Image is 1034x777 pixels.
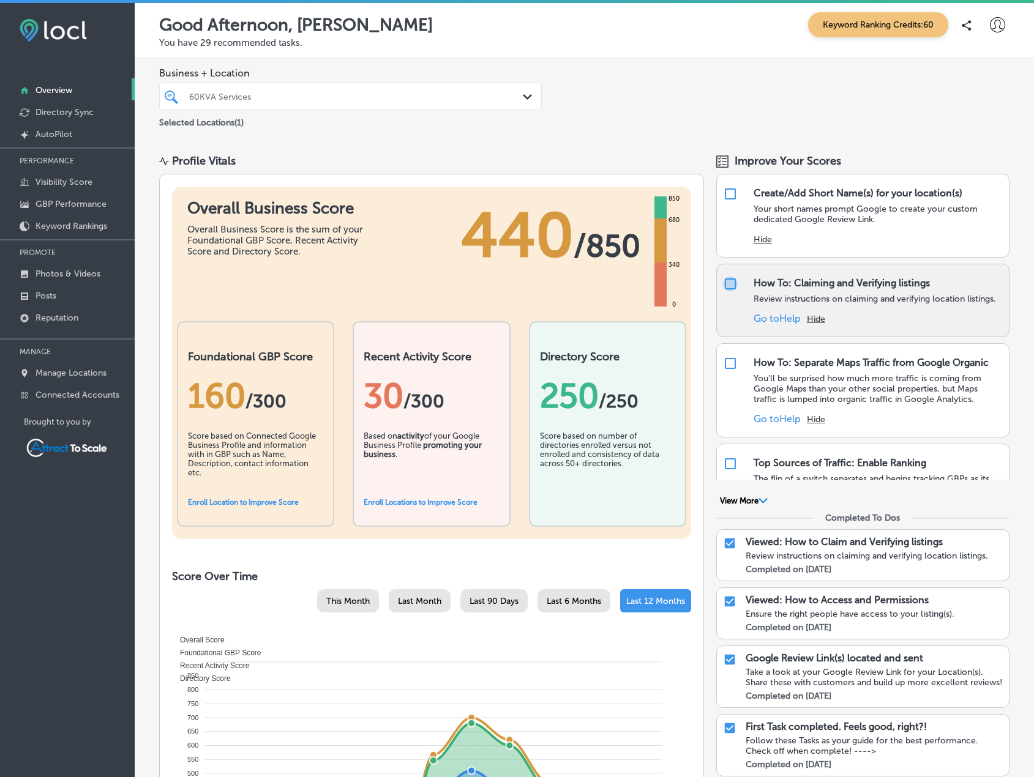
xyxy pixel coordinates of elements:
[547,596,601,606] span: Last 6 Months
[187,714,198,721] tspan: 700
[24,436,110,459] img: Attract To Scale
[36,221,107,231] p: Keyword Rankings
[171,661,249,670] span: Recent Activity Score
[754,294,996,304] p: Review instructions on claiming and verifying location listings.
[754,187,962,199] div: Create/Add Short Name(s) for your location(s)
[36,269,100,279] p: Photos & Videos
[326,596,370,606] span: This Month
[666,215,682,225] div: 680
[159,67,542,79] span: Business + Location
[245,390,287,412] span: / 300
[825,513,900,523] div: Completed To Dos
[754,373,1003,404] p: You'll be surprised how much more traffic is coming from Google Maps than your other social prope...
[364,350,499,363] h2: Recent Activity Score
[626,596,685,606] span: Last 12 Months
[746,609,1003,619] div: Ensure the right people have access to your listing(s).
[36,291,56,301] p: Posts
[187,686,198,693] tspan: 800
[36,313,78,323] p: Reputation
[754,474,1003,515] p: The flip of a switch separates and begins tracking GBPs as its own traffic source. This is most b...
[187,756,198,763] tspan: 550
[540,431,675,493] div: Score based on number of directories enrolled versus not enrolled and consistency of data across ...
[189,91,524,102] div: 60KVA Services
[187,199,371,218] h1: Overall Business Score
[188,376,323,416] div: 160
[36,368,107,378] p: Manage Locations
[187,700,198,707] tspan: 750
[187,770,198,777] tspan: 500
[159,15,433,35] p: Good Afternoon, [PERSON_NAME]
[159,113,244,128] p: Selected Locations ( 1 )
[187,672,198,679] tspan: 850
[171,674,231,683] span: Directory Score
[746,667,1003,688] div: Take a look at your Google Review Link for your Location(s). Share these with customers and build...
[171,649,261,657] span: Foundational GBP Score
[746,536,943,548] p: Viewed: How to Claim and Verifying listings
[807,414,825,425] button: Hide
[364,441,482,459] b: promoting your business
[666,194,682,204] div: 850
[746,691,831,701] label: Completed on [DATE]
[461,199,574,272] span: 440
[599,390,639,412] span: /250
[188,431,323,493] div: Score based on Connected Google Business Profile and information with in GBP such as Name, Descri...
[807,314,825,324] button: Hide
[470,596,519,606] span: Last 90 Days
[666,260,682,270] div: 340
[746,652,923,664] p: Google Review Link(s) located and sent
[746,594,929,606] p: Viewed: How to Access and Permissions
[735,154,841,168] span: Improve Your Scores
[171,636,225,644] span: Overall Score
[808,12,948,37] span: Keyword Ranking Credits: 60
[187,224,371,257] div: Overall Business Score is the sum of your Foundational GBP Score, Recent Activity Score and Direc...
[746,564,831,574] label: Completed on [DATE]
[398,596,441,606] span: Last Month
[754,357,989,368] div: How To: Separate Maps Traffic from Google Organic
[540,350,675,363] h2: Directory Score
[397,431,424,441] b: activity
[36,177,92,187] p: Visibility Score
[187,727,198,735] tspan: 650
[20,19,87,42] img: fda3e92497d09a02dc62c9cd864e3231.png
[746,759,831,770] label: Completed on [DATE]
[746,622,831,633] label: Completed on [DATE]
[188,498,299,507] a: Enroll Location to Improve Score
[24,417,135,426] p: Brought to you by
[36,390,119,400] p: Connected Accounts
[754,277,930,289] div: How To: Claiming and Verifying listings
[364,376,499,416] div: 30
[187,742,198,749] tspan: 600
[746,721,927,732] p: First Task completed. Feels good, right?!
[364,431,499,493] div: Based on of your Google Business Profile .
[36,129,72,139] p: AutoPilot
[364,498,478,507] a: Enroll Locations to Improve Score
[746,735,1003,756] div: Follow these Tasks as your guide for the best performance. Check off when complete! ---->
[754,204,1003,225] p: Your short names prompt Google to create your custom dedicated Google Review Link.
[754,234,772,245] button: Hide
[754,313,801,324] a: Go toHelp
[159,37,1010,48] p: You have 29 recommended tasks.
[36,199,107,209] p: GBP Performance
[746,551,1003,561] div: Review instructions on claiming and verifying location listings.
[403,390,444,412] span: /300
[754,413,801,425] a: Go toHelp
[574,228,640,264] span: / 850
[716,496,772,507] button: View More
[172,154,236,168] div: Profile Vitals
[172,570,691,583] h2: Score Over Time
[36,107,94,117] p: Directory Sync
[188,350,323,363] h2: Foundational GBP Score
[36,85,72,95] p: Overview
[540,376,675,416] div: 250
[754,457,926,469] div: Top Sources of Traffic: Enable Ranking
[670,300,678,310] div: 0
